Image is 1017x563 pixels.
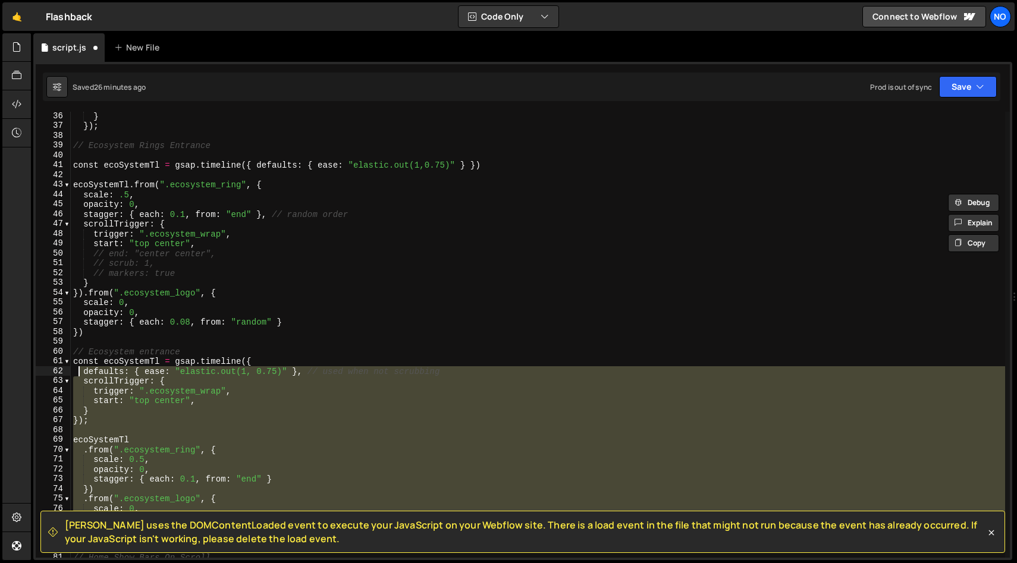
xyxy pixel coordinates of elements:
a: No [990,6,1011,27]
div: Flashback [46,10,92,24]
div: 39 [36,140,71,150]
a: Connect to Webflow [862,6,986,27]
div: 79 [36,533,71,543]
div: 81 [36,552,71,562]
div: 43 [36,180,71,190]
div: 65 [36,395,71,405]
button: Copy [948,234,999,252]
div: 68 [36,425,71,435]
div: 40 [36,150,71,161]
div: 64 [36,386,71,396]
button: Save [939,76,997,97]
div: 50 [36,249,71,259]
div: 77 [36,513,71,523]
div: 51 [36,258,71,268]
div: 62 [36,366,71,376]
div: 47 [36,219,71,229]
div: 54 [36,288,71,298]
div: 49 [36,238,71,249]
div: 56 [36,307,71,317]
div: 60 [36,347,71,357]
div: 41 [36,160,71,170]
div: 59 [36,336,71,347]
div: 71 [36,454,71,464]
div: 26 minutes ago [94,82,146,92]
div: 70 [36,445,71,455]
div: 38 [36,131,71,141]
div: 52 [36,268,71,278]
div: 48 [36,229,71,239]
a: 🤙 [2,2,32,31]
div: New File [114,42,164,54]
div: 36 [36,111,71,121]
div: 53 [36,278,71,288]
div: 75 [36,493,71,504]
div: 69 [36,435,71,445]
div: 37 [36,121,71,131]
div: 63 [36,376,71,386]
div: Prod is out of sync [870,82,932,92]
div: 61 [36,356,71,366]
div: 45 [36,199,71,209]
div: 74 [36,484,71,494]
div: 58 [36,327,71,337]
div: 42 [36,170,71,180]
div: 76 [36,504,71,514]
button: Debug [948,194,999,212]
div: 57 [36,317,71,327]
div: 80 [36,543,71,553]
div: 72 [36,464,71,474]
div: 55 [36,297,71,307]
span: [PERSON_NAME] uses the DOMContentLoaded event to execute your JavaScript on your Webflow site. Th... [65,518,985,545]
div: script.js [52,42,86,54]
div: 46 [36,209,71,219]
div: 66 [36,405,71,416]
button: Code Only [459,6,558,27]
div: 67 [36,415,71,425]
div: 44 [36,190,71,200]
button: Explain [948,214,999,232]
div: 73 [36,474,71,484]
div: Saved [73,82,146,92]
div: 78 [36,523,71,533]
